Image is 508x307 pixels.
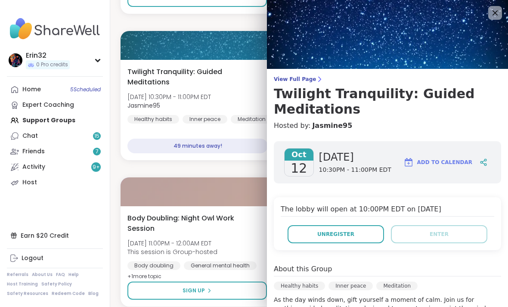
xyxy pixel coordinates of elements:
span: [DATE] 11:00PM - 12:00AM EDT [127,239,217,248]
a: Chat15 [7,128,103,144]
a: Activity9+ [7,159,103,175]
span: View Full Page [274,76,501,83]
div: General mental health [184,261,257,270]
div: Earn $20 Credit [7,228,103,243]
img: ShareWell Nav Logo [7,14,103,44]
img: ShareWell Logomark [403,157,414,167]
span: Oct [285,149,313,161]
a: Safety Resources [7,291,48,297]
h4: About this Group [274,264,332,274]
span: 9 + [93,164,100,171]
span: 15 [94,133,99,140]
span: This session is Group-hosted [127,248,217,256]
button: Unregister [288,225,384,243]
span: Sign Up [183,287,205,295]
span: 12 [291,161,307,176]
b: Jasmine95 [127,101,160,110]
span: Add to Calendar [417,158,472,166]
div: Inner peace [183,115,227,124]
a: Help [68,272,79,278]
span: 0 Pro credits [36,61,68,68]
button: Enter [391,225,487,243]
button: Sign Up [127,282,267,300]
h3: Twilight Tranquility: Guided Meditations [274,86,501,117]
a: Host [7,175,103,190]
a: Home5Scheduled [7,82,103,97]
span: 7 [96,148,99,155]
a: Referrals [7,272,28,278]
span: [DATE] 10:30PM - 11:00PM EDT [127,93,211,101]
div: Chat [22,132,38,140]
h4: The lobby will open at 10:00PM EDT on [DATE] [281,204,494,217]
a: Logout [7,251,103,266]
button: Add to Calendar [400,152,476,173]
a: View Full PageTwilight Tranquility: Guided Meditations [274,76,501,117]
span: Twilight Tranquility: Guided Meditations [127,67,259,87]
h4: Hosted by: [274,121,501,131]
div: Expert Coaching [22,101,74,109]
a: Expert Coaching [7,97,103,113]
div: Friends [22,147,45,156]
div: Host [22,178,37,187]
a: Redeem Code [52,291,85,297]
a: Host Training [7,281,38,287]
div: Healthy habits [127,115,179,124]
span: 5 Scheduled [70,86,101,93]
div: Meditation [231,115,273,124]
a: Safety Policy [41,281,72,287]
div: Healthy habits [274,282,325,290]
div: 49 minutes away! [127,139,268,153]
div: Home [22,85,41,94]
a: Friends7 [7,144,103,159]
span: 10:30PM - 11:00PM EDT [319,166,391,174]
div: Meditation [376,282,418,290]
div: Activity [22,163,45,171]
span: [DATE] [319,150,391,164]
a: FAQ [56,272,65,278]
a: About Us [32,272,53,278]
img: Erin32 [9,53,22,67]
a: Jasmine95 [312,121,352,131]
a: Blog [88,291,99,297]
div: Inner peace [328,282,373,290]
span: Enter [430,230,449,238]
div: Erin32 [26,51,70,60]
span: Body Doubling: Night Owl Work Session [127,213,259,234]
div: Body doubling [127,261,180,270]
span: Unregister [317,230,354,238]
div: Logout [22,254,43,263]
